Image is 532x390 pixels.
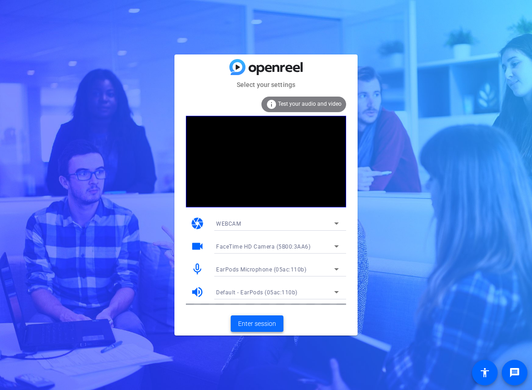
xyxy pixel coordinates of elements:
[216,289,298,296] span: Default - EarPods (05ac:110b)
[238,319,276,329] span: Enter session
[216,221,241,227] span: WEBCAM
[229,59,303,75] img: blue-gradient.svg
[190,285,204,299] mat-icon: volume_up
[509,367,520,378] mat-icon: message
[266,99,277,110] mat-icon: info
[216,266,306,273] span: EarPods Microphone (05ac:110b)
[190,239,204,253] mat-icon: videocam
[479,367,490,378] mat-icon: accessibility
[190,262,204,276] mat-icon: mic_none
[216,244,310,250] span: FaceTime HD Camera (5B00:3AA6)
[174,80,358,90] mat-card-subtitle: Select your settings
[278,101,342,107] span: Test your audio and video
[190,217,204,230] mat-icon: camera
[231,315,283,332] button: Enter session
